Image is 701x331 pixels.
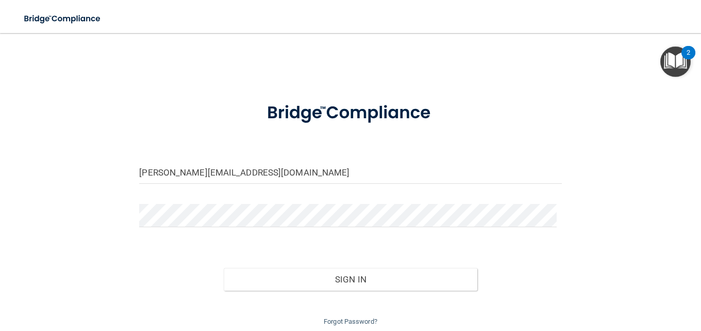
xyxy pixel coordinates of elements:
button: Sign In [224,268,477,291]
img: bridge_compliance_login_screen.278c3ca4.svg [249,90,453,136]
button: Open Resource Center, 2 new notifications [660,46,691,77]
div: 2 [687,53,690,66]
img: bridge_compliance_login_screen.278c3ca4.svg [15,8,110,29]
a: Forgot Password? [324,318,377,325]
input: Email [139,161,561,184]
